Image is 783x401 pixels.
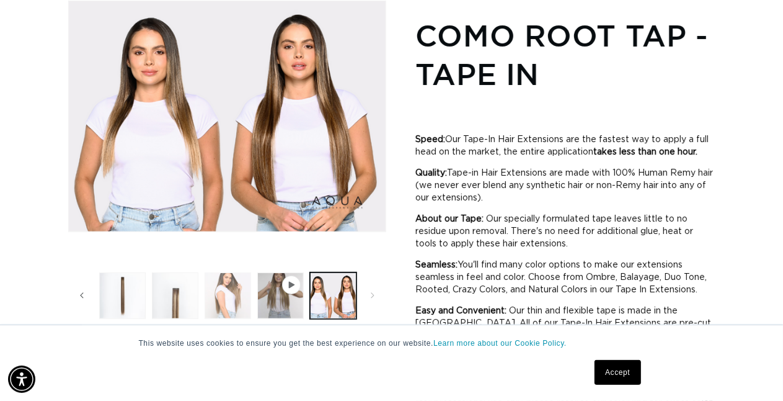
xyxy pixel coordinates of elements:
[139,338,645,349] p: This website uses cookies to ensure you get the best experience on our website.
[415,261,458,269] b: Seamless:
[593,148,697,156] b: takes less than one hour.
[359,282,386,309] button: Slide right
[415,169,713,202] span: Tape-in Hair Extensions are made with 100% Human Remy hair (we never ever blend any synthetic hai...
[68,282,95,309] button: Slide left
[99,273,146,319] button: Load image 2 in gallery view
[310,273,356,319] button: Load image 5 in gallery view
[415,135,709,156] span: Our Tape-In Hair Extensions are the fastest way to apply a full head on the market, the entire ap...
[205,273,251,319] button: Load image 4 in gallery view
[152,273,198,319] button: Load image 3 in gallery view
[415,215,693,248] span: tape leaves little to no residue upon removal. There's no need for additional glue, heat or tools...
[415,261,707,294] span: You'll find many color options to make our extensions seamless in feel and color. Choose from Omb...
[257,273,304,319] button: Play video 1 in gallery view
[595,360,640,385] a: Accept
[433,339,567,348] a: Learn more about our Cookie Policy.
[486,215,590,223] span: Our specially formulated
[415,169,447,178] b: Quality:
[721,341,783,401] iframe: Chat Widget
[415,307,711,340] span: Our thin and flexible tape is made in the [GEOGRAPHIC_DATA]. All of our Tape-In Hair Extensions a...
[415,307,509,315] b: Easy and Convenient:
[415,16,715,94] h1: Como Root Tap - Tape In
[415,135,445,144] b: Speed:
[8,366,35,393] div: Accessibility Menu
[415,215,486,223] b: About our Tape:
[68,1,386,322] media-gallery: Gallery Viewer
